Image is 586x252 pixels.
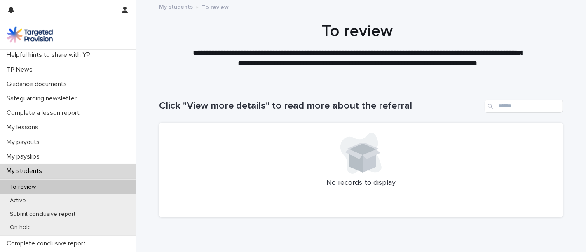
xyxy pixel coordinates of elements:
[3,240,92,247] p: Complete conclusive report
[3,138,46,146] p: My payouts
[3,109,86,117] p: Complete a lesson report
[202,2,229,11] p: To review
[156,21,560,41] h1: To review
[3,80,73,88] p: Guidance documents
[169,179,553,188] p: No records to display
[159,100,481,112] h1: Click "View more details" to read more about the referral
[485,100,563,113] input: Search
[7,26,53,43] img: M5nRWzHhSzIhMunXDL62
[3,211,82,218] p: Submit conclusive report
[3,66,39,74] p: TP News
[3,184,42,191] p: To review
[3,124,45,131] p: My lessons
[3,167,49,175] p: My students
[3,224,38,231] p: On hold
[3,51,97,59] p: Helpful hints to share with YP
[3,197,33,204] p: Active
[3,153,46,161] p: My payslips
[159,2,193,11] a: My students
[3,95,83,103] p: Safeguarding newsletter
